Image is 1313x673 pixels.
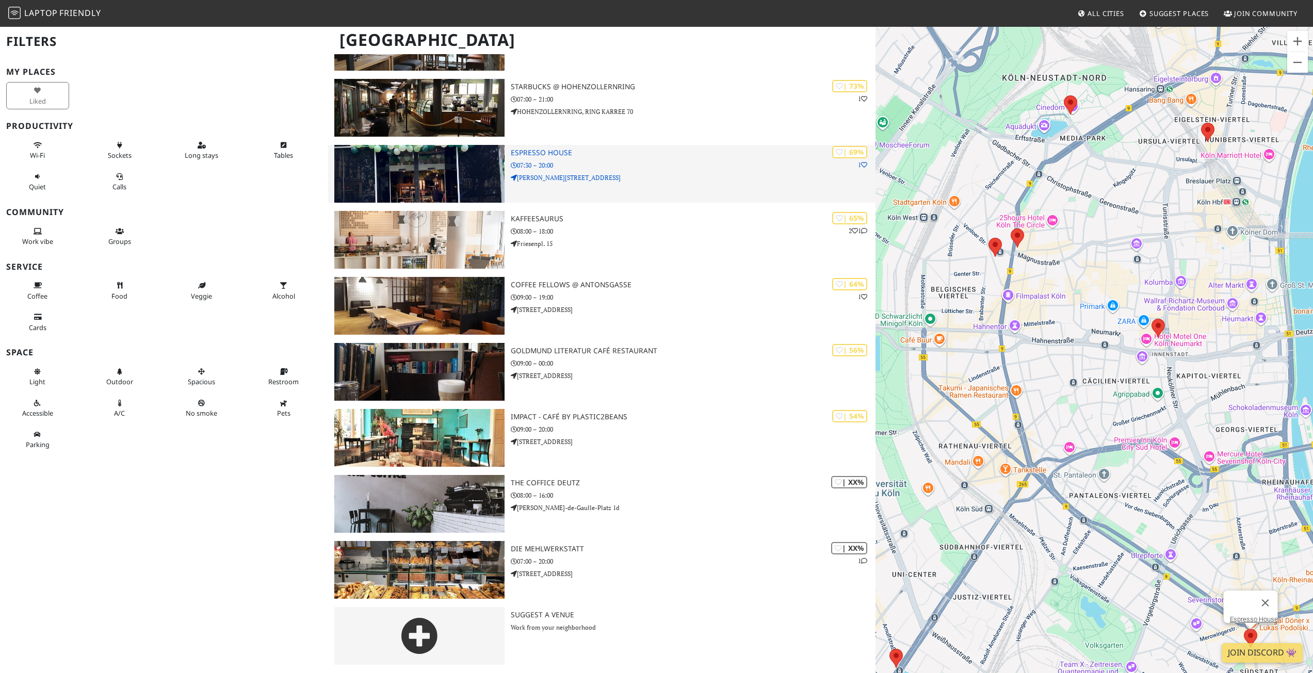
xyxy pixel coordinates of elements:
h3: Community [6,207,322,217]
button: Coffee [6,277,69,304]
button: No smoke [170,395,233,422]
a: All Cities [1073,4,1128,23]
p: 1 [858,556,867,566]
img: Die Mehlwerkstatt [334,541,504,599]
a: Coffee Fellows @ Antonsgasse | 64% 1 Coffee Fellows @ Antonsgasse 09:00 – 19:00 [STREET_ADDRESS] [328,277,875,335]
p: 07:00 – 21:00 [511,94,876,104]
img: THE COFFICE DEUTZ [334,475,504,533]
button: Long stays [170,137,233,164]
p: 08:00 – 16:00 [511,490,876,500]
span: Food [111,291,127,301]
button: Sockets [88,137,151,164]
p: 1 [858,160,867,170]
p: 1 [858,292,867,302]
span: Pet friendly [277,408,290,418]
img: Espresso House [334,145,504,203]
button: Food [88,277,151,304]
a: Impact - Café by Plastic2Beans | 54% Impact - Café by Plastic2Beans 09:00 – 20:00 [STREET_ADDRESS] [328,409,875,467]
img: Impact - Café by Plastic2Beans [334,409,504,467]
h3: Kaffeesaurus [511,215,876,223]
span: Stable Wi-Fi [30,151,45,160]
h3: Goldmund Literatur Café Restaurant [511,347,876,355]
p: 2 1 [849,226,867,236]
span: All Cities [1088,9,1124,18]
button: Close [1253,590,1277,615]
h3: My Places [6,67,322,77]
p: HOHENZOLLERNRING, RING KARREE 70 [511,107,876,117]
a: Starbucks @ Hohenzollernring | 73% 1 Starbucks @ Hohenzollernring 07:00 – 21:00 HOHENZOLLERNRING,... [328,79,875,137]
img: LaptopFriendly [8,7,21,19]
a: Goldmund Literatur Café Restaurant | 56% Goldmund Literatur Café Restaurant 09:00 – 00:00 [STREET... [328,343,875,401]
span: Natural light [29,377,45,386]
span: Spacious [188,377,215,386]
p: 09:00 – 19:00 [511,292,876,302]
h1: [GEOGRAPHIC_DATA] [331,26,873,54]
a: Suggest a Venue Work from your neighborhood [328,607,875,665]
span: Credit cards [29,323,46,332]
button: Groups [88,223,151,250]
button: Spacious [170,363,233,390]
div: | 54% [832,410,867,422]
button: A/C [88,395,151,422]
a: Die Mehlwerkstatt | XX% 1 Die Mehlwerkstatt 07:00 – 20:00 [STREET_ADDRESS] [328,541,875,599]
a: LaptopFriendly LaptopFriendly [8,5,101,23]
div: | 65% [832,212,867,224]
img: gray-place-d2bdb4477600e061c01bd816cc0f2ef0cfcb1ca9e3ad78868dd16fb2af073a21.png [334,607,504,665]
span: Veggie [191,291,212,301]
p: 09:00 – 20:00 [511,424,876,434]
div: | XX% [831,476,867,488]
span: Outdoor area [106,377,133,386]
a: Join Community [1220,4,1302,23]
h3: Service [6,262,322,272]
h3: Space [6,348,322,357]
button: Pets [252,395,315,422]
button: Cards [6,308,69,336]
span: Coffee [27,291,47,301]
h3: Starbucks @ Hohenzollernring [511,83,876,91]
div: | 69% [832,146,867,158]
span: Air conditioned [114,408,125,418]
button: Work vibe [6,223,69,250]
p: 08:00 – 18:00 [511,226,876,236]
button: Outdoor [88,363,151,390]
h3: Productivity [6,121,322,131]
p: [STREET_ADDRESS] [511,305,876,315]
p: [PERSON_NAME][STREET_ADDRESS] [511,173,876,183]
h3: Die Mehlwerkstatt [511,545,876,553]
p: 09:00 – 00:00 [511,358,876,368]
p: Work from your neighborhood [511,622,876,632]
span: Join Community [1234,9,1298,18]
span: Parking [26,440,50,449]
p: Friesenpl. 15 [511,239,876,249]
span: Alcohol [272,291,295,301]
img: Starbucks @ Hohenzollernring [334,79,504,137]
h3: Suggest a Venue [511,611,876,619]
p: [STREET_ADDRESS] [511,569,876,579]
span: Video/audio calls [112,182,126,191]
a: Kaffeesaurus | 65% 21 Kaffeesaurus 08:00 – 18:00 Friesenpl. 15 [328,211,875,269]
span: Quiet [29,182,46,191]
h3: Espresso House [511,149,876,157]
p: [STREET_ADDRESS] [511,437,876,447]
span: Laptop [24,7,58,19]
img: Kaffeesaurus [334,211,504,269]
a: THE COFFICE DEUTZ | XX% THE COFFICE DEUTZ 08:00 – 16:00 [PERSON_NAME]-de-Gaulle-Platz 1d [328,475,875,533]
span: Smoke free [186,408,217,418]
span: Suggest Places [1149,9,1209,18]
p: 07:30 – 20:00 [511,160,876,170]
button: Zoom out [1287,52,1308,73]
h3: Coffee Fellows @ Antonsgasse [511,281,876,289]
img: Goldmund Literatur Café Restaurant [334,343,504,401]
div: | 73% [832,80,867,92]
span: Work-friendly tables [274,151,293,160]
div: | XX% [831,542,867,554]
button: Alcohol [252,277,315,304]
span: Power sockets [108,151,132,160]
h3: Impact - Café by Plastic2Beans [511,413,876,421]
span: People working [22,237,53,246]
span: Accessible [22,408,53,418]
button: Calls [88,168,151,195]
button: Veggie [170,277,233,304]
button: Zoom in [1287,31,1308,52]
button: Parking [6,426,69,453]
